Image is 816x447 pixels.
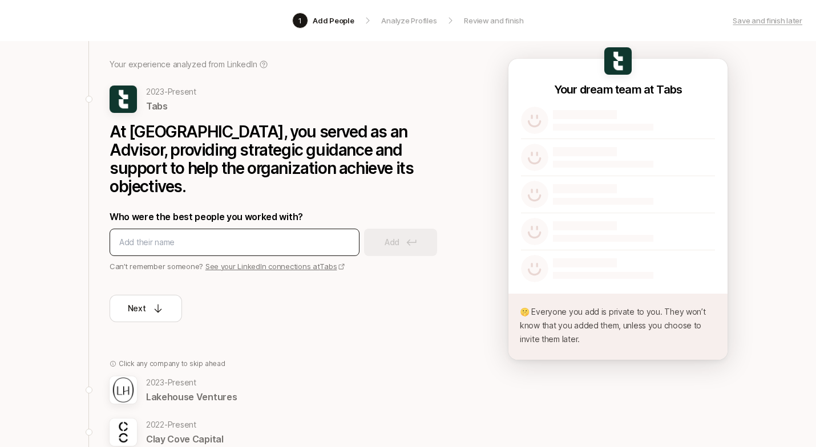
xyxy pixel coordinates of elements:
[146,418,224,432] p: 2022 - Present
[110,209,452,224] p: Who were the best people you worked with?
[521,107,548,134] img: default-avatar.svg
[110,418,137,446] img: 09cb1aed_69ee_43f3_90eb_19e0f796d6a2.jpg
[521,181,548,208] img: default-avatar.svg
[313,15,354,26] p: Add People
[128,302,146,315] p: Next
[110,295,182,322] button: Next
[146,99,196,113] p: Tabs
[464,15,524,26] p: Review and finish
[733,15,802,26] a: Save and finish later
[146,85,196,99] p: 2023 - Present
[521,218,548,245] img: default-avatar.svg
[381,15,437,26] p: Analyze Profiles
[298,15,302,26] p: 1
[110,123,452,196] p: At [GEOGRAPHIC_DATA], you served as an Advisor, providing strategic guidance and support to help ...
[521,144,548,171] img: default-avatar.svg
[119,359,225,369] p: Click any company to skip ahead
[604,47,632,75] img: 04bbcaaa_b78f_40c3_8b8d_c2f8b33d9861.jpg
[119,235,350,249] input: Add their name
[521,255,548,282] img: default-avatar.svg
[656,82,682,97] p: Tabs
[205,262,346,271] a: See your LinkedIn connections atTabs
[146,432,224,446] p: Clay Cove Capital
[146,376,237,389] p: 2023 - Present
[520,305,716,346] p: 🤫 Everyone you add is private to you. They won’t know that you added them, unless you choose to i...
[110,58,257,71] p: Your experience analyzed from LinkedIn
[110,376,137,404] img: f2953df4_5b31_49f6_93d4_13baf6d0ec54.jpg
[146,389,237,404] p: Lakehouse Ventures
[110,86,137,113] img: 04bbcaaa_b78f_40c3_8b8d_c2f8b33d9861.jpg
[110,261,452,272] p: Can’t remember someone?
[554,82,654,97] p: Your dream team at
